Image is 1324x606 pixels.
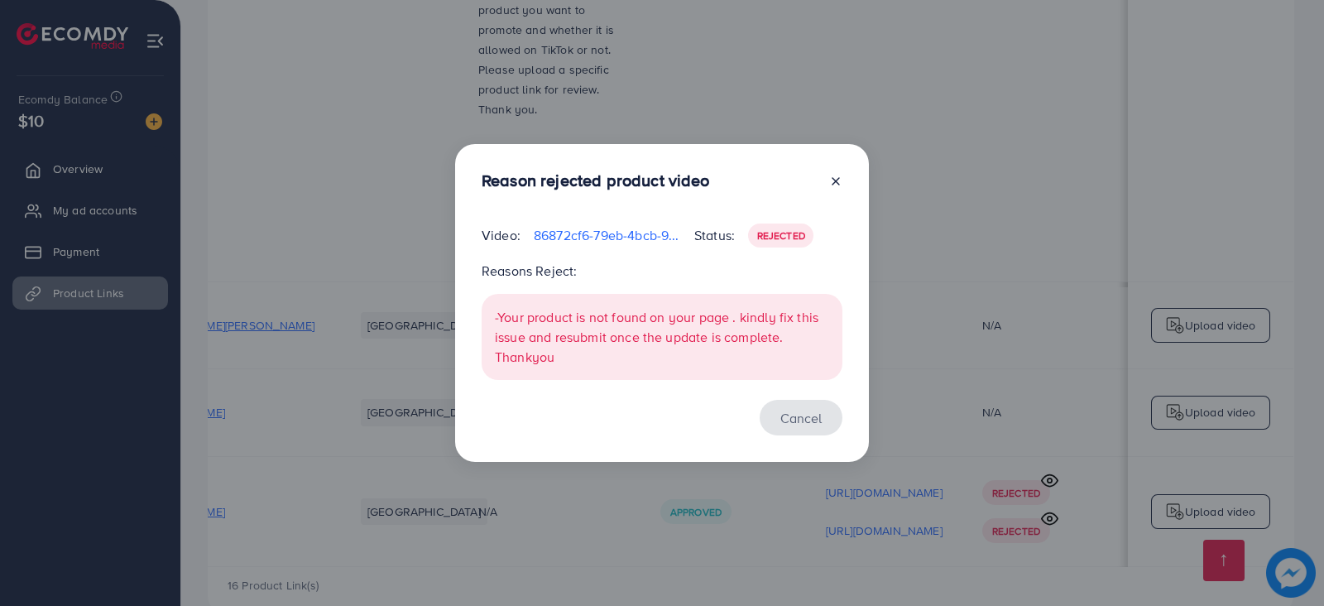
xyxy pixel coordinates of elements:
[534,225,681,245] p: 86872cf6-79eb-4bcb-9c56-2fe10c6507ca-1759744811664.mov
[482,261,842,281] p: Reasons Reject:
[482,225,520,245] p: Video:
[694,225,735,245] p: Status:
[482,171,710,190] h3: Reason rejected product video
[760,400,842,435] button: Cancel
[495,307,829,367] p: -Your product is not found on your page . kindly fix this issue and resubmit once the update is c...
[757,228,805,243] span: Rejected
